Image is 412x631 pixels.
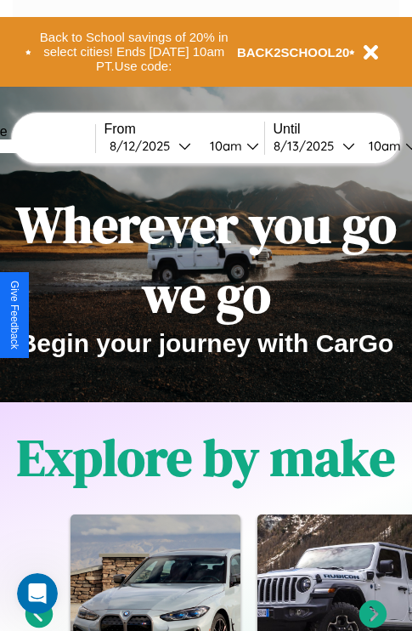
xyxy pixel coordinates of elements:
[360,138,405,154] div: 10am
[274,138,342,154] div: 8 / 13 / 2025
[17,423,395,492] h1: Explore by make
[237,45,350,60] b: BACK2SCHOOL20
[104,122,264,137] label: From
[104,137,196,155] button: 8/12/2025
[201,138,246,154] div: 10am
[196,137,264,155] button: 10am
[110,138,178,154] div: 8 / 12 / 2025
[8,281,20,350] div: Give Feedback
[17,573,58,614] iframe: Intercom live chat
[31,26,237,78] button: Back to School savings of 20% in select cities! Ends [DATE] 10am PT.Use code:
